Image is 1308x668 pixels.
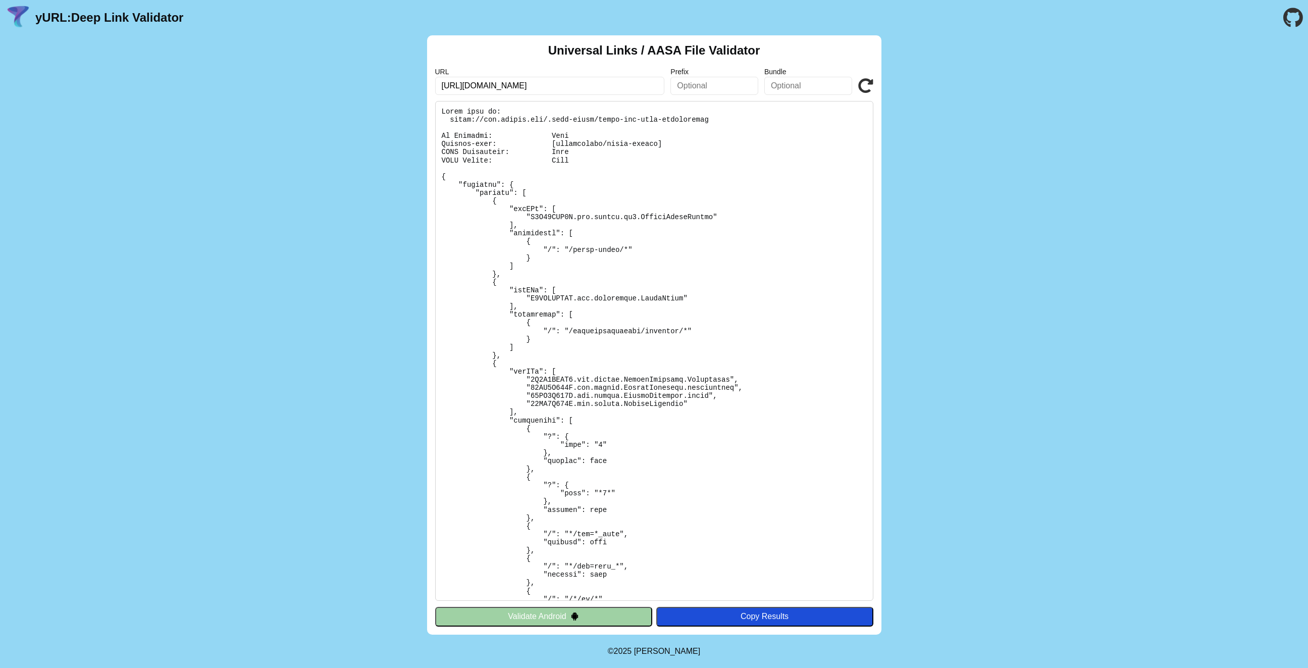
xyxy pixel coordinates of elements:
pre: Lorem ipsu do: sitam://con.adipis.eli/.sedd-eiusm/tempo-inc-utla-etdoloremag Al Enimadmi: Veni Qu... [435,101,873,601]
img: droidIcon.svg [570,612,579,621]
button: Validate Android [435,607,652,626]
label: Prefix [670,68,758,76]
div: Copy Results [661,612,868,621]
h2: Universal Links / AASA File Validator [548,43,760,58]
footer: © [608,635,700,668]
span: 2025 [614,647,632,655]
img: yURL Logo [5,5,31,31]
input: Optional [670,77,758,95]
label: URL [435,68,665,76]
label: Bundle [764,68,852,76]
input: Optional [764,77,852,95]
a: yURL:Deep Link Validator [35,11,183,25]
a: Michael Ibragimchayev's Personal Site [634,647,701,655]
input: Required [435,77,665,95]
button: Copy Results [656,607,873,626]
